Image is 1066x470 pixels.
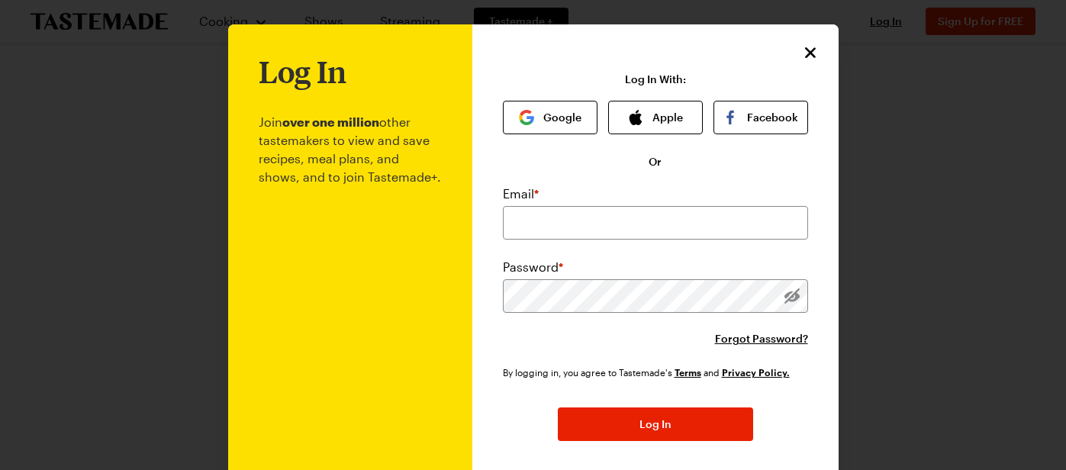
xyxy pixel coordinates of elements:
button: Log In [558,407,753,441]
h1: Log In [259,55,346,89]
button: Facebook [713,101,808,134]
span: Log In [639,417,671,432]
b: over one million [282,114,379,129]
label: Email [503,185,539,203]
a: Tastemade Terms of Service [675,365,701,378]
a: Tastemade Privacy Policy [722,365,790,378]
button: Apple [608,101,703,134]
p: Log In With: [625,73,686,85]
span: Or [649,154,662,169]
button: Forgot Password? [715,331,808,346]
button: Google [503,101,597,134]
div: By logging in, you agree to Tastemade's and [503,365,796,380]
label: Password [503,258,563,276]
button: Close [800,43,820,63]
